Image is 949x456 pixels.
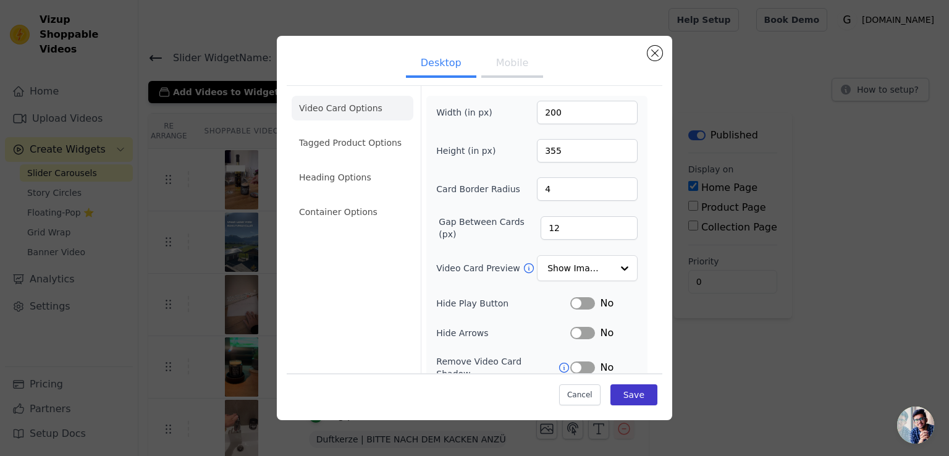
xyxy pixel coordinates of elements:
[406,51,476,78] button: Desktop
[481,51,543,78] button: Mobile
[122,72,132,82] img: tab_keywords_by_traffic_grey.svg
[600,296,614,311] span: No
[292,200,413,224] li: Container Options
[20,32,30,42] img: website_grey.svg
[439,216,541,240] label: Gap Between Cards (px)
[32,32,136,42] div: Domain: [DOMAIN_NAME]
[436,145,504,157] label: Height (in px)
[292,96,413,120] li: Video Card Options
[897,407,934,444] a: Chat öffnen
[600,326,614,340] span: No
[20,20,30,30] img: logo_orange.svg
[436,183,520,195] label: Card Border Radius
[436,106,504,119] label: Width (in px)
[292,130,413,155] li: Tagged Product Options
[136,73,208,81] div: Keywords nach Traffic
[559,384,601,405] button: Cancel
[610,384,657,405] button: Save
[35,20,61,30] div: v 4.0.25
[436,262,522,274] label: Video Card Preview
[52,72,62,82] img: tab_domain_overview_orange.svg
[436,297,570,310] label: Hide Play Button
[600,360,614,375] span: No
[647,46,662,61] button: Close modal
[436,327,570,339] label: Hide Arrows
[65,73,92,81] div: Domain
[436,355,558,380] label: Remove Video Card Shadow
[292,165,413,190] li: Heading Options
